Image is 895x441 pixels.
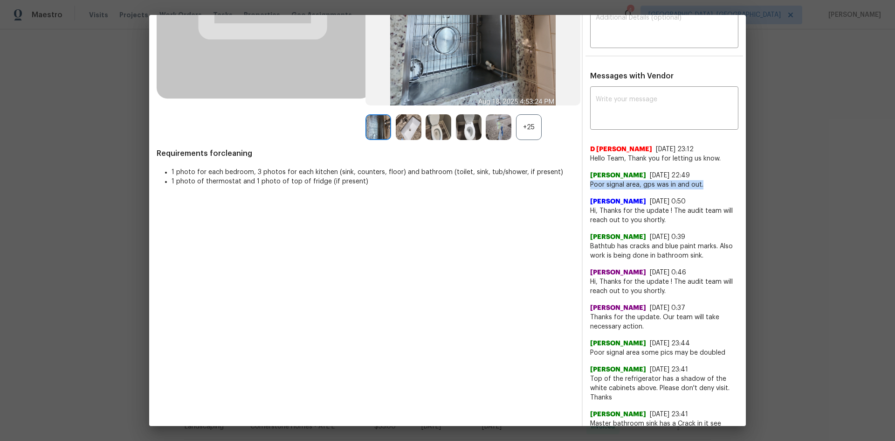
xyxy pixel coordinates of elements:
[650,411,688,418] span: [DATE] 23:41
[590,242,738,260] span: Bathtub has cracks and blue paint marks. Also work is being done in bathroom sink.
[590,374,738,402] span: Top of the refrigerator has a shadow of the white cabinets above. Please don't deny visit. Thanks
[650,269,686,276] span: [DATE] 0:46
[650,172,690,179] span: [DATE] 22:49
[650,340,690,347] span: [DATE] 23:44
[590,171,646,180] span: [PERSON_NAME]
[590,268,646,277] span: [PERSON_NAME]
[590,339,646,348] span: [PERSON_NAME]
[172,168,574,177] li: 1 photo for each bedroom, 3 photos for each kitchen (sink, counters, floor) and bathroom (toilet,...
[590,145,652,154] span: D [PERSON_NAME]
[650,366,688,373] span: [DATE] 23:41
[650,305,685,311] span: [DATE] 0:37
[590,197,646,206] span: [PERSON_NAME]
[590,303,646,313] span: [PERSON_NAME]
[590,72,674,80] span: Messages with Vendor
[590,410,646,419] span: [PERSON_NAME]
[650,234,685,240] span: [DATE] 0:39
[650,198,686,205] span: [DATE] 0:50
[656,146,694,153] span: [DATE] 23:12
[590,277,738,296] span: Hi, Thanks for the update ! The audit team will reach out to you shortly.
[590,348,738,357] span: Poor signal area some pics may be doubled
[590,232,646,242] span: [PERSON_NAME]
[590,206,738,225] span: Hi, Thanks for the update ! The audit team will reach out to you shortly.
[590,313,738,331] span: Thanks for the update. Our team will take necessary action.
[516,114,542,140] div: +25
[590,154,738,163] span: Hello Team, Thank you for letting us know.
[590,365,646,374] span: [PERSON_NAME]
[157,149,574,158] span: Requirements for cleaning
[172,177,574,186] li: 1 photo of thermostat and 1 photo of top of fridge (if present)
[590,180,738,189] span: Poor signal area, gps was in and out.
